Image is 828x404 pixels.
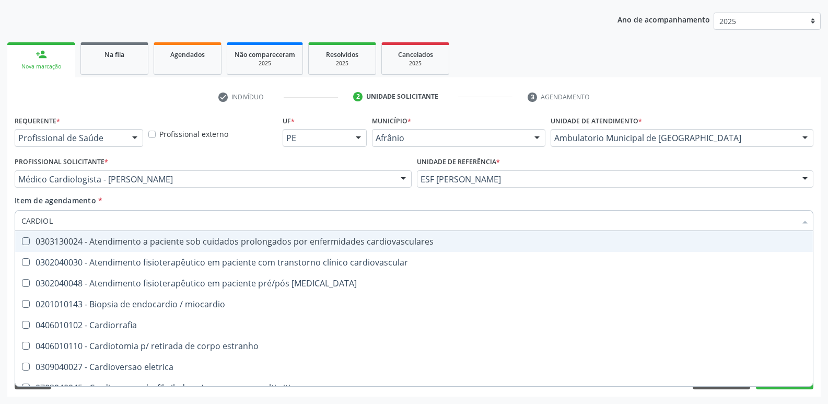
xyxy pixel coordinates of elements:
div: Unidade solicitante [366,92,438,101]
span: Médico Cardiologista - [PERSON_NAME] [18,174,390,184]
div: 2025 [235,60,295,67]
span: Ambulatorio Municipal de [GEOGRAPHIC_DATA] [554,133,792,143]
span: Agendados [170,50,205,59]
input: Buscar por procedimentos [21,210,796,231]
span: Resolvidos [326,50,358,59]
span: Cancelados [398,50,433,59]
div: 0309040027 - Cardioversao eletrica [21,363,807,371]
div: 0302040048 - Atendimento fisioterapêutico em paciente pré/pós [MEDICAL_DATA] [21,279,807,287]
div: Nova marcação [15,63,68,71]
label: Requerente [15,113,60,129]
div: 0201010143 - Biopsia de endocardio / miocardio [21,300,807,308]
div: 2025 [316,60,368,67]
span: Na fila [104,50,124,59]
label: Profissional Solicitante [15,154,108,170]
label: Profissional externo [159,129,228,140]
div: 0406010110 - Cardiotomia p/ retirada de corpo estranho [21,342,807,350]
div: 0702040045 - Cardioversor desfibrilador c/ marcapasso multi-sitio [21,384,807,392]
label: UF [283,113,295,129]
div: 0303130024 - Atendimento a paciente sob cuidados prolongados por enfermidades cardiovasculares [21,237,807,246]
label: Unidade de atendimento [551,113,642,129]
label: Unidade de referência [417,154,500,170]
div: 0302040030 - Atendimento fisioterapêutico em paciente com transtorno clínico cardiovascular [21,258,807,267]
div: person_add [36,49,47,60]
span: Item de agendamento [15,195,96,205]
div: 0406010102 - Cardiorrafia [21,321,807,329]
p: Ano de acompanhamento [617,13,710,26]
span: PE [286,133,345,143]
span: Profissional de Saúde [18,133,122,143]
span: Afrânio [376,133,524,143]
div: 2 [353,92,363,101]
span: Não compareceram [235,50,295,59]
label: Município [372,113,411,129]
div: 2025 [389,60,441,67]
span: ESF [PERSON_NAME] [421,174,792,184]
